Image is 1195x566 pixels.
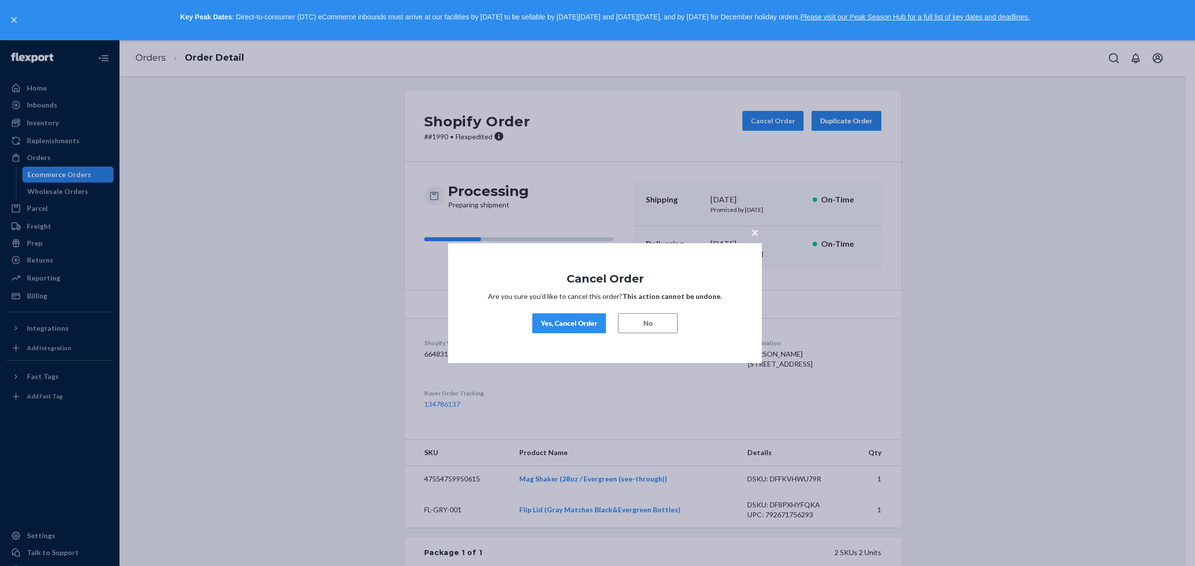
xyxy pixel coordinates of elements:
[622,291,722,300] strong: This action cannot be undone.
[9,15,19,25] button: close,
[24,9,1186,26] p: : Direct-to-consumer (DTC) eCommerce inbounds must arrive at our facilities by [DATE] to be sella...
[478,273,732,285] h1: Cancel Order
[541,318,597,328] div: Yes, Cancel Order
[618,313,678,333] button: No
[180,13,232,21] strong: Key Peak Dates
[478,291,732,301] p: Are you sure you’d like to cancel this order?
[800,13,1030,21] a: Please visit our Peak Season Hub for a full list of key dates and deadlines.
[751,224,759,241] span: ×
[532,313,606,333] button: Yes, Cancel Order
